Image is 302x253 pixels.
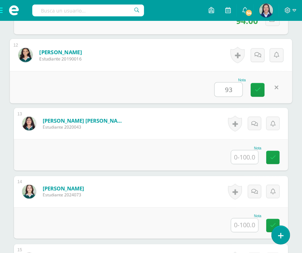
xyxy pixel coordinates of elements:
[215,79,246,82] div: Nota
[231,146,261,150] div: Nota
[39,49,82,56] a: [PERSON_NAME]
[39,56,82,62] span: Estudiante 20190016
[245,9,253,17] span: 54
[231,150,258,164] input: 0-100.0
[22,185,36,199] img: 7e0dc64fe499dd91c09771069845b0f1.png
[215,83,243,97] input: 0-100.0
[22,117,36,131] img: 4b77932688ec592a7a01a6efedaf3f14.png
[231,214,261,218] div: Nota
[43,117,126,124] a: [PERSON_NAME] [PERSON_NAME]
[231,219,258,232] input: 0-100.0
[43,124,126,130] span: Estudiante 2020043
[18,48,33,62] img: 3f0ce475792f9a9e6eee8cc4ed503323.png
[43,192,84,198] span: Estudiante 2024073
[32,5,144,16] input: Busca un usuario...
[259,3,273,17] img: aa46adbeae2c5bf295b4e5bf5615201a.png
[43,185,84,192] a: [PERSON_NAME]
